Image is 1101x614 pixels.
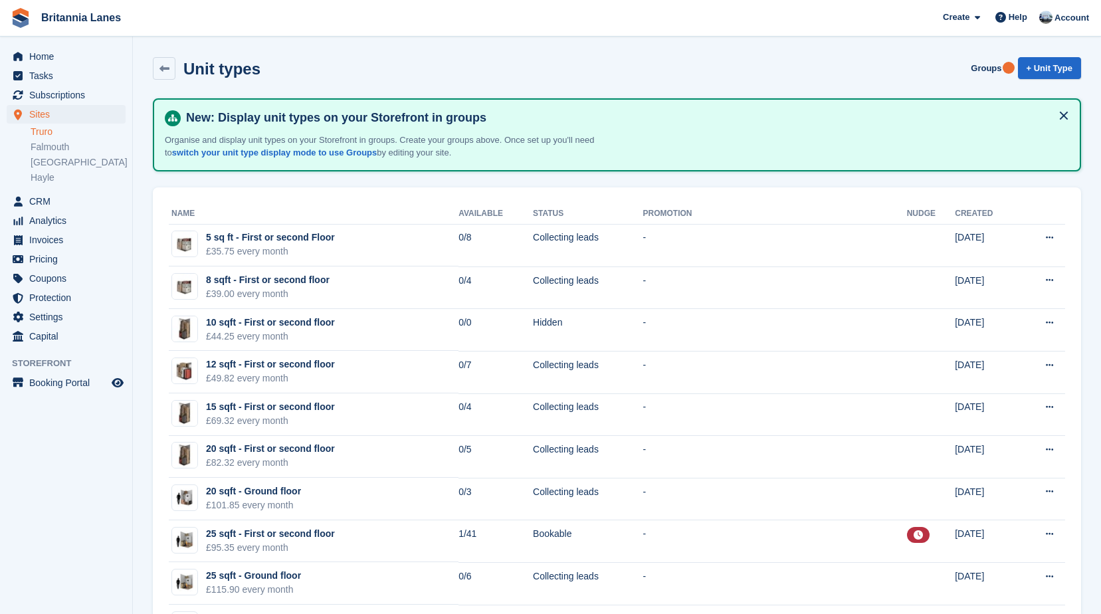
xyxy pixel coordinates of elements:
[1003,62,1015,74] div: Tooltip anchor
[172,530,197,550] img: 25-sqft-unit.jpg
[955,351,1019,393] td: [DATE]
[29,269,109,288] span: Coupons
[7,231,126,249] a: menu
[458,203,533,225] th: Available
[533,478,643,520] td: Collecting leads
[643,393,906,436] td: -
[29,66,109,85] span: Tasks
[533,436,643,478] td: Collecting leads
[172,573,197,592] img: 25-sqft-unit.jpg
[7,288,126,307] a: menu
[172,148,377,157] a: switch your unit type display mode to use Groups
[206,541,335,555] div: £95.35 every month
[29,327,109,346] span: Capital
[206,358,335,371] div: 12 sqft - First or second floor
[183,60,260,78] h2: Unit types
[31,156,126,169] a: [GEOGRAPHIC_DATA]
[643,224,906,266] td: -
[955,478,1019,520] td: [DATE]
[7,327,126,346] a: menu
[7,105,126,124] a: menu
[206,371,335,385] div: £49.82 every month
[206,527,335,541] div: 25 sqft - First or second floor
[172,231,197,256] img: Locker%20Small%20-%20Plain.jpg
[206,569,301,583] div: 25 sqft - Ground floor
[955,520,1019,563] td: [DATE]
[172,488,197,508] img: 20-sqft-unit.jpg
[172,316,197,342] img: Locker%20Large%20-%20Plain.jpg
[7,308,126,326] a: menu
[533,309,643,352] td: Hidden
[29,105,109,124] span: Sites
[643,266,906,309] td: -
[907,203,955,225] th: Nudge
[458,562,533,605] td: 0/6
[29,231,109,249] span: Invoices
[31,171,126,184] a: Hayle
[206,414,335,428] div: £69.32 every month
[29,250,109,268] span: Pricing
[110,375,126,391] a: Preview store
[172,401,197,426] img: Locker%20Large%20-%20Plain.jpg
[7,211,126,230] a: menu
[206,273,330,287] div: 8 sqft - First or second floor
[206,316,335,330] div: 10 sqft - First or second floor
[12,357,132,370] span: Storefront
[206,583,301,597] div: £115.90 every month
[29,192,109,211] span: CRM
[206,287,330,301] div: £39.00 every month
[29,211,109,230] span: Analytics
[169,203,458,225] th: Name
[458,309,533,352] td: 0/0
[206,400,335,414] div: 15 sqft - First or second floor
[31,126,126,138] a: Truro
[643,436,906,478] td: -
[643,203,906,225] th: Promotion
[1054,11,1089,25] span: Account
[533,351,643,393] td: Collecting leads
[955,266,1019,309] td: [DATE]
[181,110,1069,126] h4: New: Display unit types on your Storefront in groups
[955,309,1019,352] td: [DATE]
[7,192,126,211] a: menu
[206,231,335,245] div: 5 sq ft - First or second Floor
[1018,57,1081,79] a: + Unit Type
[955,562,1019,605] td: [DATE]
[7,47,126,66] a: menu
[955,203,1019,225] th: Created
[643,309,906,352] td: -
[206,442,335,456] div: 20 sqft - First or second floor
[7,250,126,268] a: menu
[965,57,1007,79] a: Groups
[955,393,1019,436] td: [DATE]
[29,288,109,307] span: Protection
[533,562,643,605] td: Collecting leads
[1009,11,1027,24] span: Help
[206,498,301,512] div: £101.85 every month
[458,351,533,393] td: 0/7
[206,456,335,470] div: £82.32 every month
[955,224,1019,266] td: [DATE]
[458,224,533,266] td: 0/8
[29,47,109,66] span: Home
[458,520,533,563] td: 1/41
[206,330,335,344] div: £44.25 every month
[206,484,301,498] div: 20 sqft - Ground floor
[643,562,906,605] td: -
[458,478,533,520] td: 0/3
[165,134,630,159] p: Organise and display unit types on your Storefront in groups. Create your groups above. Once set ...
[31,141,126,153] a: Falmouth
[643,351,906,393] td: -
[533,203,643,225] th: Status
[7,373,126,392] a: menu
[533,520,643,563] td: Bookable
[458,266,533,309] td: 0/4
[206,245,335,258] div: £35.75 every month
[643,478,906,520] td: -
[172,443,197,468] img: Locker%20Large%20-%20Plain.jpg
[458,393,533,436] td: 0/4
[458,436,533,478] td: 0/5
[7,66,126,85] a: menu
[29,373,109,392] span: Booking Portal
[11,8,31,28] img: stora-icon-8386f47178a22dfd0bd8f6a31ec36ba5ce8667c1dd55bd0f319d3a0aa187defe.svg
